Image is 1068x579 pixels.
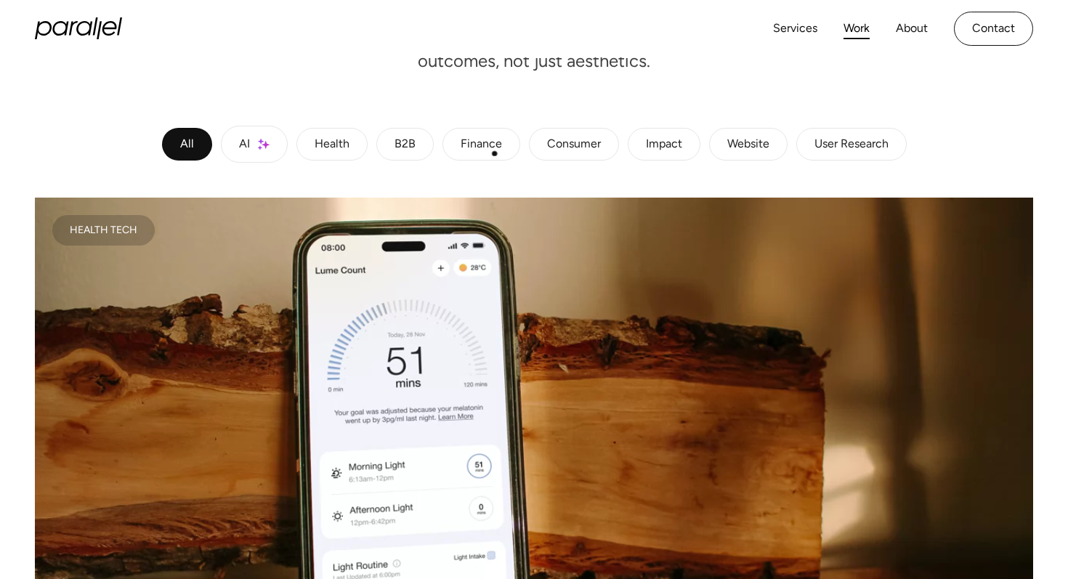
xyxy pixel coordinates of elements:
div: All [180,140,194,149]
a: Services [773,18,817,39]
div: B2B [395,140,416,149]
a: About [896,18,928,39]
div: User Research [814,140,889,149]
div: Consumer [547,140,601,149]
div: Finance [461,140,502,149]
div: Health [315,140,349,149]
a: Contact [954,12,1033,46]
div: Impact [646,140,682,149]
div: AI [239,140,250,149]
div: Health Tech [70,227,137,234]
div: Website [727,140,769,149]
a: Work [844,18,870,39]
a: home [35,17,122,39]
